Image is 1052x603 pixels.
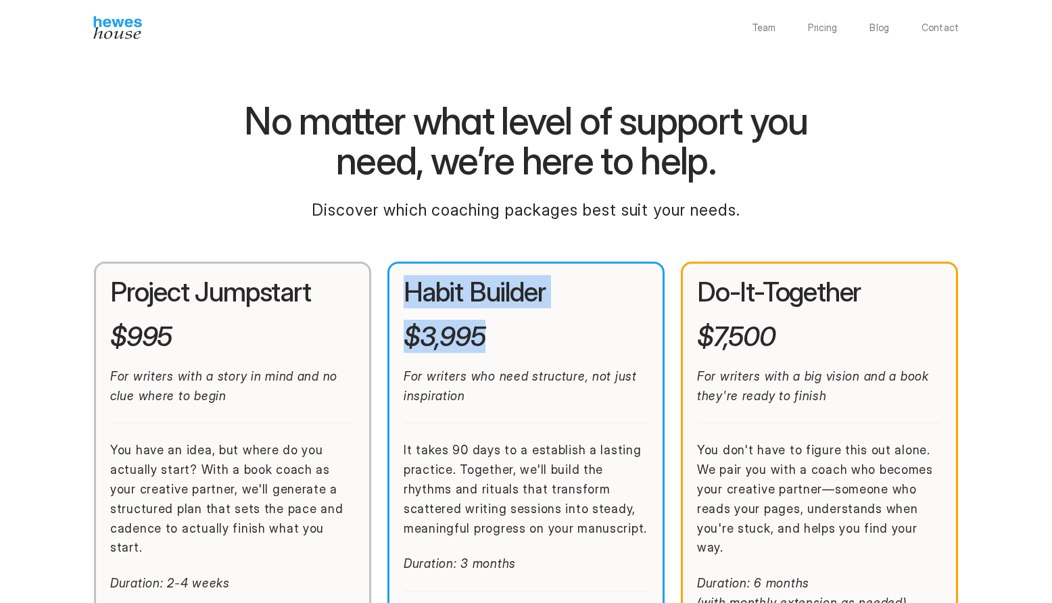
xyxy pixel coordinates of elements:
[697,441,942,558] p: You don't have to figure this out alone. We pair you with a coach who becomes your creative partn...
[110,441,355,558] p: You have an idea, but where do you actually start? With a book coach as your creative partner, we...
[289,197,763,223] p: Discover which coaching packages best suit your needs.
[697,320,775,353] em: $7,500
[404,441,648,538] p: It takes 90 days to a establish a lasting practice. Together, we'll build the rhythms and rituals...
[697,369,933,403] em: For writers with a big vision and a book they're ready to finish
[404,369,641,403] em: For writers who need structure, not just inspiration
[93,16,142,39] img: Hewes House’s book coach services offer creative writing courses, writing class to learn differen...
[205,101,847,182] h1: No matter what level of support you need, we’re here to help.
[110,576,230,590] em: Duration: 2-4 weeks
[404,278,648,306] h2: Habit Builder
[110,278,355,306] h2: Project Jumpstart
[110,320,172,353] em: $995
[697,278,942,306] h2: Do-It-Together
[922,23,959,32] a: Contact
[869,23,889,32] a: Blog
[808,23,837,32] a: Pricing
[404,556,516,571] em: Duration: 3 months
[110,369,341,403] em: For writers with a story in mind and no clue where to begin
[404,320,485,353] em: $3,995
[752,23,776,32] a: Team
